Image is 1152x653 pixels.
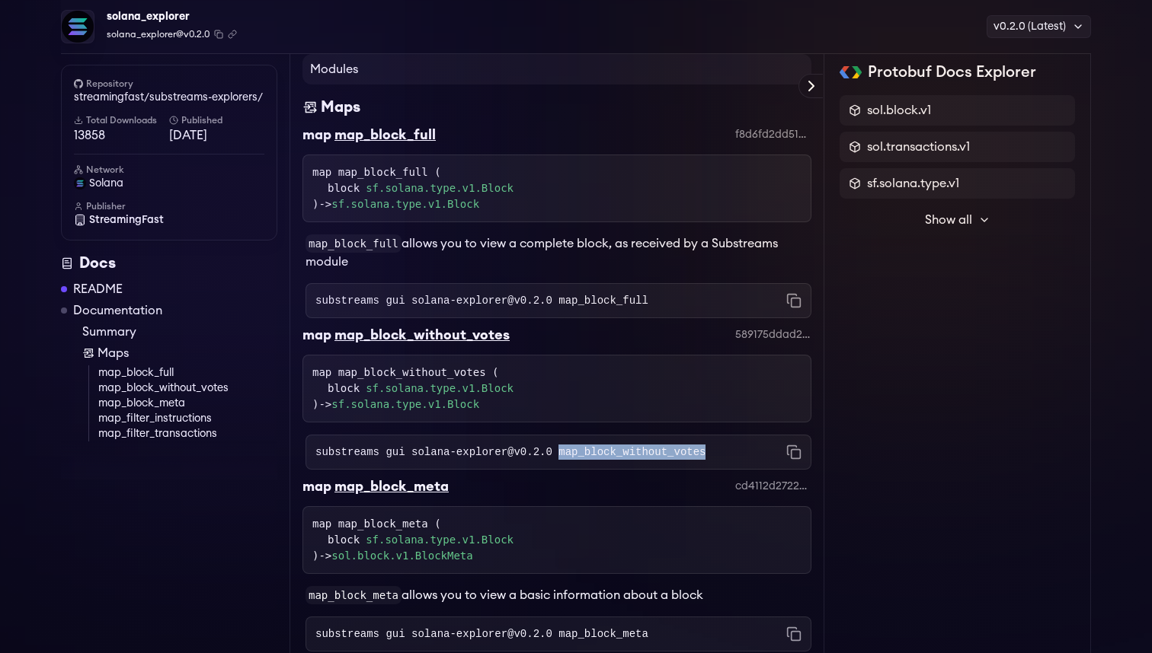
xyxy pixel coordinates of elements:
h4: Modules [302,54,811,84]
div: map_block_full [334,124,436,145]
div: block [328,381,802,397]
span: sol.transactions.v1 [867,138,970,156]
div: map_block_meta [334,476,449,497]
h6: Total Downloads [74,114,169,126]
button: Copy command to clipboard [786,293,802,308]
img: github [74,79,83,88]
a: map_block_meta [98,396,277,411]
div: v0.2.0 (Latest) [987,15,1091,38]
div: block [328,180,802,196]
div: block [328,532,802,548]
a: StreamingFast [74,212,264,228]
a: streamingfast/substreams-explorers/ [74,90,264,105]
div: map [302,124,331,145]
h6: Published [169,114,264,126]
span: solana [89,176,123,191]
h6: Repository [74,78,264,90]
code: substreams gui solana-explorer@v0.2.0 map_block_full [315,293,648,308]
button: Copy .spkg link to clipboard [228,30,237,39]
span: solana_explorer@v0.2.0 [107,27,210,41]
div: Docs [61,253,277,274]
span: 13858 [74,126,169,145]
img: solana [74,177,86,190]
a: map_block_without_votes [98,381,277,396]
a: map_block_full [98,365,277,381]
a: map_filter_transactions [98,426,277,441]
div: map [302,324,331,346]
span: -> [318,198,479,210]
a: map_filter_instructions [98,411,277,426]
div: map_block_without_votes [334,324,510,346]
div: map map_block_full ( ) [312,164,802,212]
div: f8d6fd2dd51631bc81f8bebba34f17305556d890 [735,127,811,142]
a: sf.solana.type.v1.Block [366,381,514,397]
span: sol.block.v1 [867,101,931,119]
span: Show all [925,211,972,229]
div: map map_block_without_votes ( ) [312,365,802,413]
a: sf.solana.type.v1.Block [331,398,479,410]
div: map map_block_meta ( ) [312,516,802,564]
a: sf.solana.type.v1.Block [366,532,514,548]
span: [DATE] [169,126,264,145]
span: -> [318,398,479,410]
div: solana_explorer [107,6,237,27]
button: Copy command to clipboard [786,626,802,642]
a: sf.solana.type.v1.Block [331,198,479,210]
p: allows you to view a complete block, as received by a Substreams module [306,234,811,271]
a: Documentation [73,301,162,320]
button: Copy package name and version [214,30,223,39]
img: Package Logo [62,11,94,43]
a: README [73,280,123,298]
img: Map icon [82,347,94,359]
code: map_block_full [306,234,402,253]
div: Maps [321,97,360,118]
img: Maps icon [302,97,318,118]
button: Copy command to clipboard [786,444,802,460]
div: cd4112d2722c7ae307a95a722a812add57279380 [735,479,811,494]
h2: Protobuf Docs Explorer [868,62,1036,83]
code: substreams gui solana-explorer@v0.2.0 map_block_meta [315,626,648,642]
a: Maps [82,344,277,362]
a: sf.solana.type.v1.Block [366,180,514,196]
code: substreams gui solana-explorer@v0.2.0 map_block_without_votes [315,444,706,460]
span: StreamingFast [89,212,164,228]
div: map [302,476,331,497]
img: Protobuf [840,66,862,78]
a: Summary [82,323,277,341]
button: Show all [840,205,1075,235]
a: solana [74,176,264,191]
p: allows you to view a basic information about a block [306,586,811,604]
h6: Publisher [74,200,264,212]
div: 589175ddad2653397b6bc382195d26082e4bfa35 [735,327,811,342]
span: -> [318,549,472,562]
a: sol.block.v1.BlockMeta [331,549,472,562]
code: map_block_meta [306,586,402,604]
span: sf.solana.type.v1 [867,174,959,193]
h6: Network [74,164,264,176]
